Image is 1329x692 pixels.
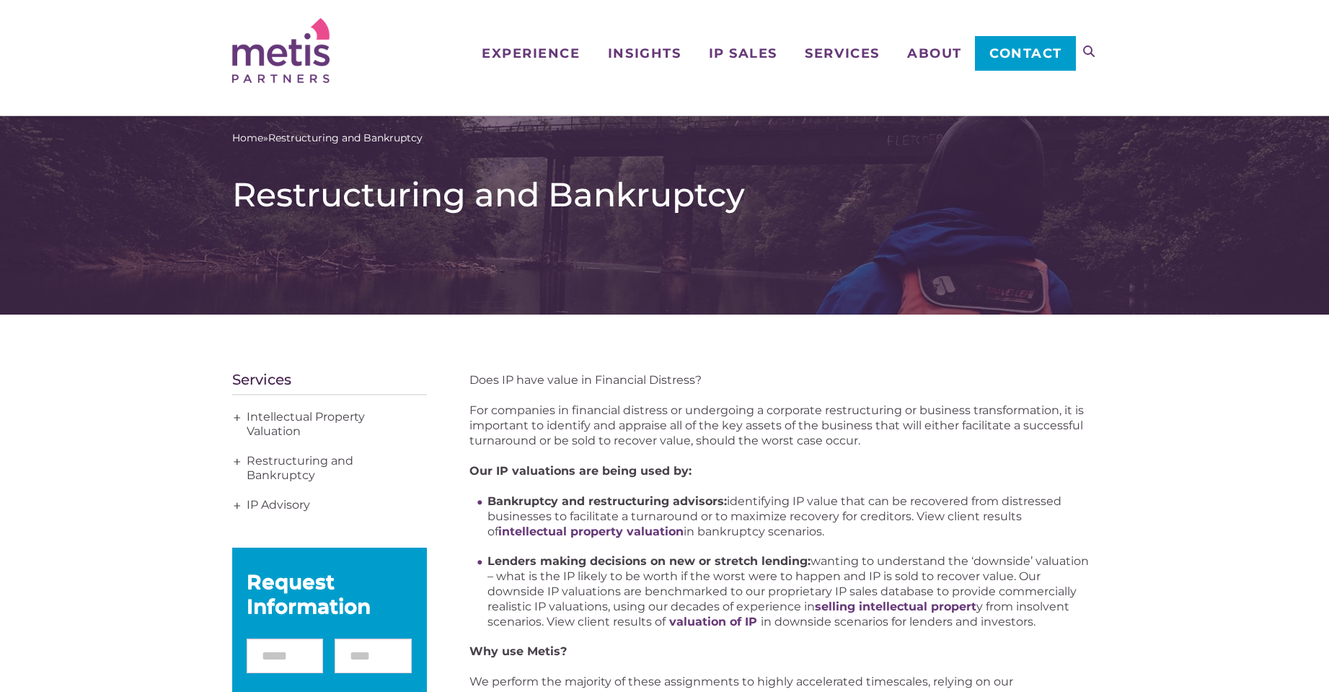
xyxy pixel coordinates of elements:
p: Does IP have value in Financial Distress? [469,372,1097,387]
a: Home [232,131,263,146]
strong: Why use Metis? [469,644,567,658]
span: + [229,447,245,476]
a: Restructuring and Bankruptcy [232,447,427,491]
li: wanting to understand the ‘downside’ valuation – what is the IP likely to be worth if the worst w... [487,553,1097,629]
strong: Bankruptcy and restructuring advisors: [487,494,727,508]
p: For companies in financial distress or undergoing a corporate restructuring or business transform... [469,403,1097,448]
a: Intellectual Property Valuation [232,403,427,447]
span: + [229,491,245,520]
span: + [229,403,245,432]
img: Metis Partners [232,18,330,83]
a: selling intellectual propert [815,600,976,613]
span: Insights [608,47,681,60]
a: IP Advisory [232,491,427,520]
a: intellectual property valuation [498,525,684,538]
span: Services [805,47,879,60]
h1: Restructuring and Bankruptcy [232,175,1098,215]
li: identifying IP value that can be recovered from distressed businesses to facilitate a turnaround ... [487,494,1097,539]
span: Experience [482,47,580,60]
h4: Services [232,372,427,395]
span: IP Sales [709,47,777,60]
span: Restructuring and Bankruptcy [268,131,423,146]
a: Contact [975,36,1075,71]
span: » [232,131,423,146]
strong: Our IP valuations are being used by: [469,464,692,478]
strong: Lenders making decisions on new or stretch lending: [487,554,811,568]
span: About [907,47,962,60]
a: valuation of IP [669,615,757,629]
div: Request Information [247,569,412,618]
span: Contact [989,47,1062,60]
